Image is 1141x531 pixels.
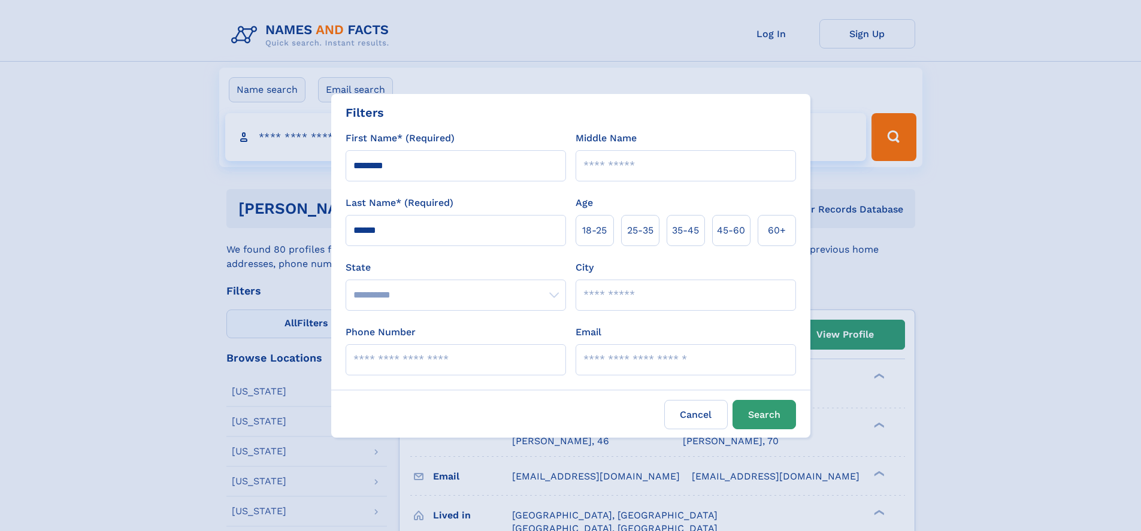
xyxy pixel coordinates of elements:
span: 45‑60 [717,223,745,238]
label: Last Name* (Required) [346,196,453,210]
span: 18‑25 [582,223,607,238]
label: Age [576,196,593,210]
span: 60+ [768,223,786,238]
div: Filters [346,104,384,122]
label: Middle Name [576,131,637,145]
label: Cancel [664,400,728,429]
button: Search [733,400,796,429]
label: Email [576,325,601,339]
label: State [346,260,566,275]
label: First Name* (Required) [346,131,455,145]
label: City [576,260,594,275]
span: 35‑45 [672,223,699,238]
span: 25‑35 [627,223,653,238]
label: Phone Number [346,325,416,339]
